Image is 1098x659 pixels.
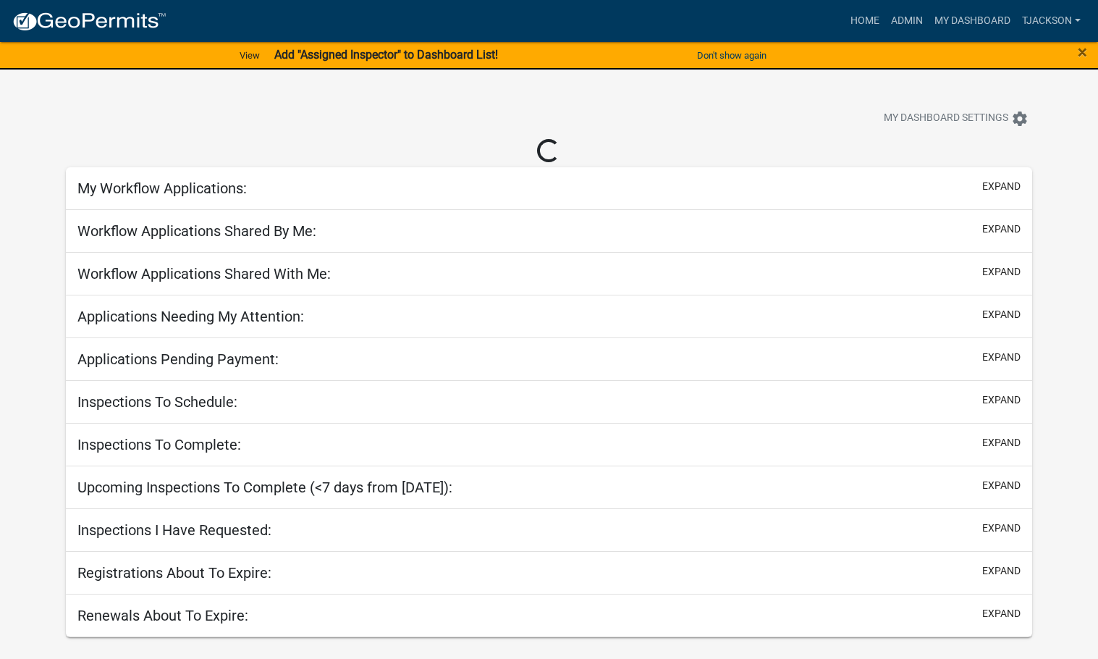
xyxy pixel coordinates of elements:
button: expand [982,606,1021,621]
span: My Dashboard Settings [884,110,1008,127]
button: My Dashboard Settingssettings [872,104,1040,133]
h5: Renewals About To Expire: [77,607,248,624]
strong: Add "Assigned Inspector" to Dashboard List! [274,48,498,62]
a: Home [845,7,885,35]
button: expand [982,393,1021,408]
h5: Applications Needing My Attention: [77,308,304,325]
a: View [234,43,266,67]
h5: Inspections I Have Requested: [77,521,271,539]
a: TJackson [1016,7,1086,35]
h5: Inspections To Complete: [77,436,241,453]
button: expand [982,350,1021,365]
button: expand [982,435,1021,450]
a: Admin [885,7,929,35]
h5: Registrations About To Expire: [77,564,271,582]
button: Close [1078,43,1087,61]
h5: Upcoming Inspections To Complete (<7 days from [DATE]): [77,479,452,496]
h5: Inspections To Schedule: [77,393,237,411]
button: expand [982,179,1021,194]
button: expand [982,222,1021,237]
button: expand [982,563,1021,579]
button: expand [982,478,1021,493]
h5: Applications Pending Payment: [77,351,279,368]
h5: My Workflow Applications: [77,180,247,197]
span: × [1078,42,1087,62]
a: My Dashboard [929,7,1016,35]
i: settings [1011,110,1029,127]
button: expand [982,307,1021,322]
button: expand [982,264,1021,280]
button: expand [982,521,1021,536]
h5: Workflow Applications Shared By Me: [77,222,316,240]
button: Don't show again [691,43,772,67]
h5: Workflow Applications Shared With Me: [77,265,331,282]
